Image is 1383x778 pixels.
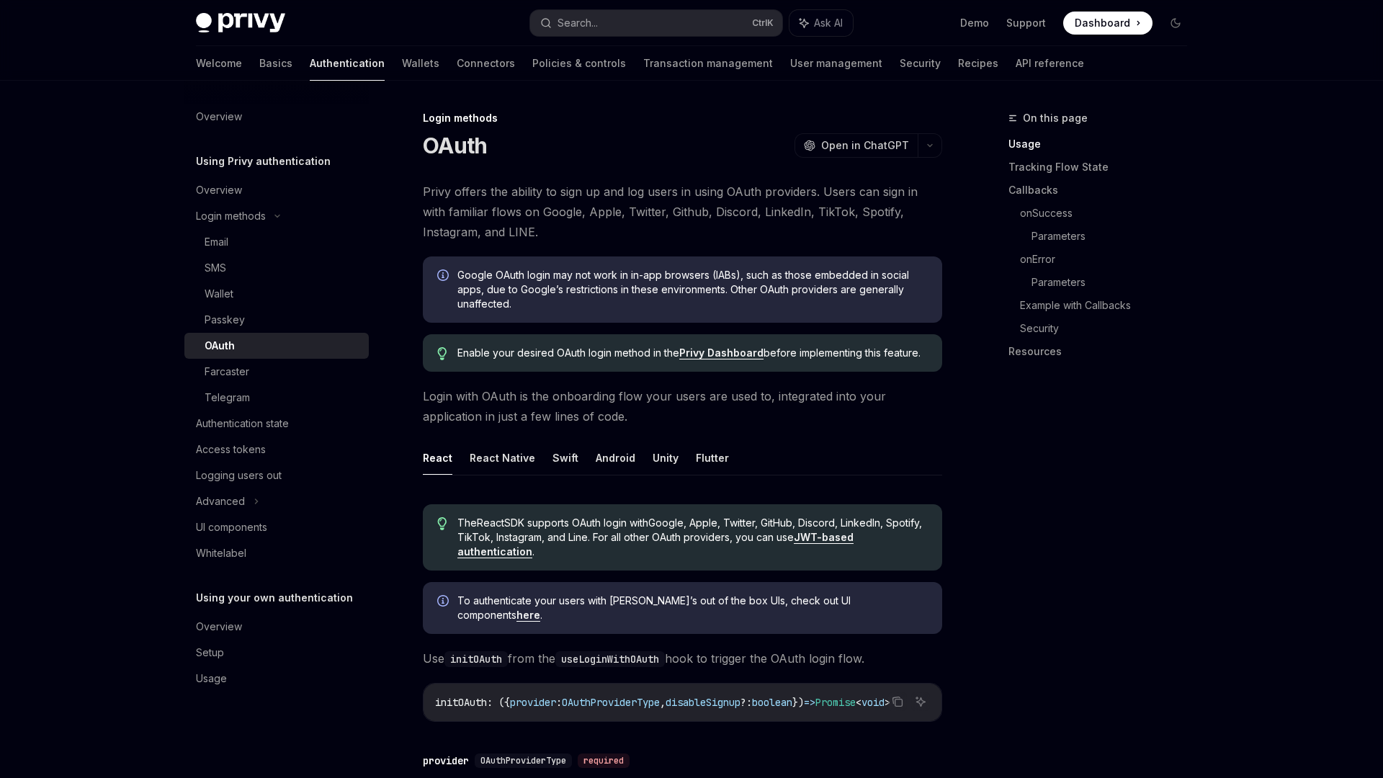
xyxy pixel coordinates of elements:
a: Support [1006,16,1046,30]
a: Overview [184,614,369,640]
div: Overview [196,108,242,125]
span: Promise [815,696,856,709]
button: Unity [653,441,679,475]
span: Open in ChatGPT [821,138,909,153]
span: void [861,696,885,709]
a: Overview [184,104,369,130]
div: SMS [205,259,226,277]
span: initOAuth [435,696,487,709]
a: Privy Dashboard [679,346,764,359]
a: Parameters [1031,271,1199,294]
a: Telegram [184,385,369,411]
svg: Tip [437,517,447,530]
div: Overview [196,182,242,199]
a: Basics [259,46,292,81]
span: provider [510,696,556,709]
span: ?: [740,696,752,709]
a: Logging users out [184,462,369,488]
div: Login methods [423,111,942,125]
button: Swift [552,441,578,475]
div: Usage [196,670,227,687]
div: OAuth [205,337,235,354]
button: React [423,441,452,475]
span: disableSignup [666,696,740,709]
a: Access tokens [184,437,369,462]
button: Ask AI [911,692,930,711]
a: Parameters [1031,225,1199,248]
code: useLoginWithOAuth [555,651,665,667]
button: Flutter [696,441,729,475]
span: Ask AI [814,16,843,30]
a: Overview [184,177,369,203]
span: < [856,696,861,709]
div: Email [205,233,228,251]
a: Callbacks [1008,179,1199,202]
a: API reference [1016,46,1084,81]
a: Demo [960,16,989,30]
a: Security [1020,317,1199,340]
span: Google OAuth login may not work in in-app browsers (IABs), such as those embedded in social apps,... [457,268,928,311]
h1: OAuth [423,133,487,158]
span: To authenticate your users with [PERSON_NAME]’s out of the box UIs, check out UI components . [457,594,928,622]
a: Authentication state [184,411,369,437]
span: Login with OAuth is the onboarding flow your users are used to, integrated into your application ... [423,386,942,426]
div: Farcaster [205,363,249,380]
span: On this page [1023,109,1088,127]
a: Usage [184,666,369,692]
a: Tracking Flow State [1008,156,1199,179]
a: Resources [1008,340,1199,363]
div: Login methods [196,207,266,225]
a: Authentication [310,46,385,81]
span: OAuthProviderType [562,696,660,709]
svg: Info [437,269,452,284]
a: OAuth [184,333,369,359]
a: Usage [1008,133,1199,156]
a: Wallet [184,281,369,307]
h5: Using Privy authentication [196,153,331,170]
div: Wallet [205,285,233,303]
button: Android [596,441,635,475]
span: Use from the hook to trigger the OAuth login flow. [423,648,942,669]
a: Wallets [402,46,439,81]
span: => [804,696,815,709]
div: Access tokens [196,441,266,458]
button: Toggle dark mode [1164,12,1187,35]
a: Policies & controls [532,46,626,81]
button: Search...CtrlK [530,10,782,36]
span: > [885,696,890,709]
span: Privy offers the ability to sign up and log users in using OAuth providers. Users can sign in wit... [423,182,942,242]
a: Welcome [196,46,242,81]
h5: Using your own authentication [196,589,353,607]
div: Logging users out [196,467,282,484]
a: Security [900,46,941,81]
a: SMS [184,255,369,281]
span: }) [792,696,804,709]
button: React Native [470,441,535,475]
a: Whitelabel [184,540,369,566]
a: Dashboard [1063,12,1152,35]
div: provider [423,754,469,768]
span: The React SDK supports OAuth login with Google, Apple, Twitter, GitHub, Discord, LinkedIn, Spotif... [457,516,928,559]
a: here [516,609,540,622]
a: Passkey [184,307,369,333]
span: Dashboard [1075,16,1130,30]
button: Open in ChatGPT [795,133,918,158]
a: User management [790,46,882,81]
a: Farcaster [184,359,369,385]
a: Example with Callbacks [1020,294,1199,317]
span: OAuthProviderType [480,755,566,766]
span: Enable your desired OAuth login method in the before implementing this feature. [457,346,928,360]
span: boolean [752,696,792,709]
div: Search... [558,14,598,32]
img: dark logo [196,13,285,33]
a: onSuccess [1020,202,1199,225]
a: Connectors [457,46,515,81]
div: Authentication state [196,415,289,432]
button: Copy the contents from the code block [888,692,907,711]
div: required [578,754,630,768]
svg: Tip [437,347,447,360]
div: UI components [196,519,267,536]
span: : [556,696,562,709]
a: onError [1020,248,1199,271]
span: Ctrl K [752,17,774,29]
